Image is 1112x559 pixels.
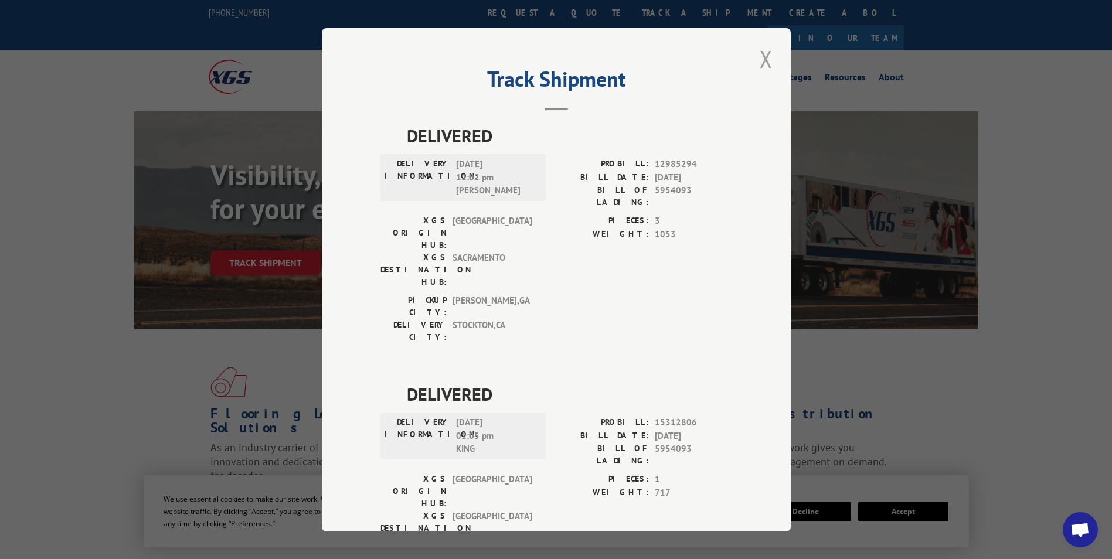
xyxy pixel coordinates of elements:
label: XGS ORIGIN HUB: [380,214,447,251]
span: DELIVERED [407,381,732,407]
span: [DATE] [655,171,732,184]
span: 1053 [655,227,732,241]
span: DELIVERED [407,122,732,149]
span: [PERSON_NAME] , GA [453,294,532,319]
span: 3 [655,214,732,228]
label: BILL OF LADING: [556,442,649,467]
span: [DATE] [655,429,732,442]
label: PICKUP CITY: [380,294,447,319]
label: PIECES: [556,473,649,486]
label: WEIGHT: [556,486,649,499]
span: 1 [655,473,732,486]
a: Open chat [1063,512,1098,547]
label: XGS DESTINATION HUB: [380,510,447,547]
label: PIECES: [556,214,649,228]
label: WEIGHT: [556,227,649,241]
label: PROBILL: [556,416,649,430]
span: 5954093 [655,442,732,467]
span: 5954093 [655,184,732,209]
label: PROBILL: [556,158,649,171]
label: XGS ORIGIN HUB: [380,473,447,510]
span: 12985294 [655,158,732,171]
button: Close modal [756,43,776,75]
h2: Track Shipment [380,71,732,93]
label: DELIVERY CITY: [380,319,447,343]
label: DELIVERY INFORMATION: [384,416,450,456]
span: [DATE] 12:02 pm [PERSON_NAME] [456,158,535,197]
label: DELIVERY INFORMATION: [384,158,450,197]
label: BILL DATE: [556,171,649,184]
span: [DATE] 01:05 pm KING [456,416,535,456]
label: BILL OF LADING: [556,184,649,209]
span: [GEOGRAPHIC_DATA] [453,473,532,510]
span: 15312806 [655,416,732,430]
span: STOCKTON , CA [453,319,532,343]
span: 717 [655,486,732,499]
label: XGS DESTINATION HUB: [380,251,447,288]
span: [GEOGRAPHIC_DATA] [453,510,532,547]
label: BILL DATE: [556,429,649,442]
span: [GEOGRAPHIC_DATA] [453,214,532,251]
span: SACRAMENTO [453,251,532,288]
